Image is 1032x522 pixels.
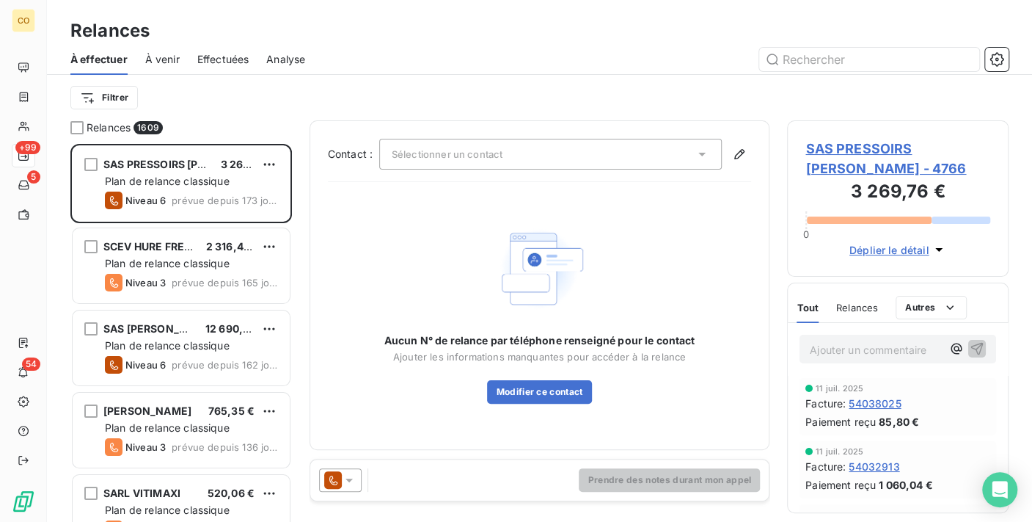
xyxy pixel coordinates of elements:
span: Plan de relance classique [105,339,230,352]
h3: 3 269,76 € [805,178,990,208]
img: Logo LeanPay [12,490,35,513]
span: 765,35 € [208,405,255,417]
span: Analyse [266,52,305,67]
span: prévue depuis 173 jours [172,195,278,206]
span: 2 316,42 € [206,240,260,253]
span: Niveau 6 [125,359,166,371]
span: SAS PRESSOIRS [PERSON_NAME] [103,158,275,170]
span: Relances [836,302,878,313]
h3: Relances [70,18,150,44]
span: Ajouter les informations manquantes pour accéder à la relance [393,351,686,363]
span: 0 [803,228,809,240]
span: SAS [PERSON_NAME] [103,322,215,335]
span: 1 060,04 € [879,477,933,493]
span: 54038025 [849,396,901,411]
span: Paiement reçu [805,414,876,429]
span: SAS PRESSOIRS [PERSON_NAME] - 4766 [805,139,990,178]
div: Open Intercom Messenger [982,472,1017,507]
span: Plan de relance classique [105,257,230,269]
span: prévue depuis 136 jours [172,441,278,453]
span: 11 juil. 2025 [816,384,863,393]
label: Contact : [328,147,379,162]
input: Rechercher [759,48,979,71]
span: Relances [87,120,131,135]
span: Sélectionner un contact [392,148,502,160]
span: +99 [15,141,40,154]
span: Niveau 3 [125,277,166,289]
span: Effectuées [197,52,249,67]
span: 11 juil. 2025 [816,447,863,456]
span: 520,06 € [208,487,255,499]
span: 3 269,76 € [221,158,277,170]
span: 1609 [133,121,163,134]
span: Niveau 3 [125,441,166,453]
span: Plan de relance classique [105,421,230,434]
span: 54 [22,358,40,371]
span: À effectuer [70,52,128,67]
button: Autres [896,296,967,319]
span: À venir [145,52,180,67]
button: Déplier le détail [845,242,951,258]
span: [PERSON_NAME] [103,405,191,417]
span: Tout [797,302,819,313]
span: prévue depuis 165 jours [172,277,278,289]
span: Facture : [805,459,846,474]
img: Empty state [492,222,586,316]
span: SCEV HURE FRERES [103,240,204,253]
div: CO [12,9,35,32]
span: Facture : [805,396,846,411]
span: 54032913 [849,459,899,474]
span: Plan de relance classique [105,175,230,187]
button: Prendre des notes durant mon appel [579,468,760,492]
span: Niveau 6 [125,195,166,206]
span: 12 690,29 € [205,322,266,335]
span: Paiement reçu [805,477,876,493]
button: Filtrer [70,86,138,109]
span: 85,80 € [879,414,919,429]
div: grid [70,144,292,522]
span: 5 [27,170,40,184]
span: prévue depuis 162 jours [172,359,278,371]
span: Plan de relance classique [105,504,230,516]
span: SARL VITIMAXI [103,487,180,499]
span: Déplier le détail [849,242,929,258]
button: Modifier ce contact [487,380,591,404]
span: Aucun N° de relance par téléphone renseigné pour le contact [384,333,695,348]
